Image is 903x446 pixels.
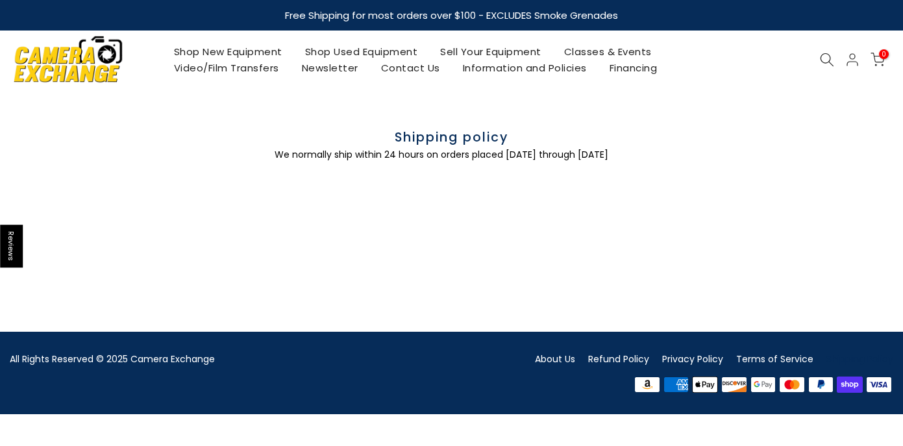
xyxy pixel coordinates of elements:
[864,375,893,395] img: visa
[285,8,618,22] strong: Free Shipping for most orders over $100 - EXCLUDES Smoke Grenades
[552,43,663,60] a: Classes & Events
[162,43,293,60] a: Shop New Equipment
[429,43,553,60] a: Sell Your Equipment
[748,375,778,395] img: google pay
[598,60,669,76] a: Financing
[275,147,628,163] div: We normally ship within 24 hours on orders placed [DATE] through [DATE]
[662,375,691,395] img: american express
[826,353,893,365] a: Shipping Policy
[290,60,369,76] a: Newsletter
[369,60,451,76] a: Contact Us
[588,353,649,365] a: Refund Policy
[720,375,749,395] img: discover
[835,375,865,395] img: shopify pay
[275,128,628,147] h1: Shipping policy
[778,375,807,395] img: master
[293,43,429,60] a: Shop Used Equipment
[535,353,575,365] a: About Us
[879,49,889,59] span: 0
[736,353,813,365] a: Terms of Service
[662,353,723,365] a: Privacy Policy
[10,351,442,367] div: All Rights Reserved © 2025 Camera Exchange
[633,375,662,395] img: amazon payments
[451,60,598,76] a: Information and Policies
[871,53,885,67] a: 0
[691,375,720,395] img: apple pay
[806,375,835,395] img: paypal
[162,60,290,76] a: Video/Film Transfers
